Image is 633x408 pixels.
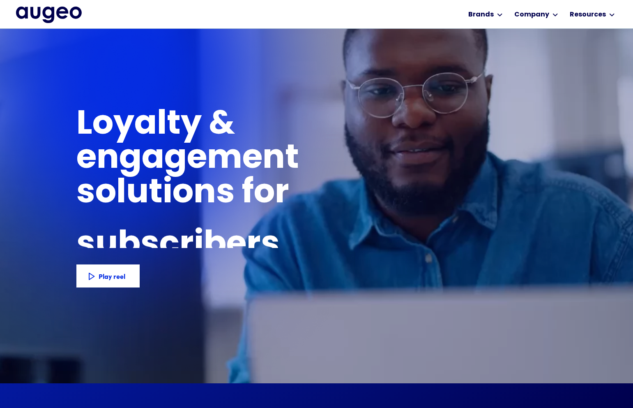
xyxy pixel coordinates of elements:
[570,10,606,20] div: Resources
[76,228,280,262] h1: subscribers
[76,264,140,287] a: Play reel
[16,7,82,24] a: home
[76,108,431,211] h1: Loyalty & engagement solutions for
[76,182,280,216] h1: customers
[514,10,549,20] div: Company
[468,10,494,20] div: Brands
